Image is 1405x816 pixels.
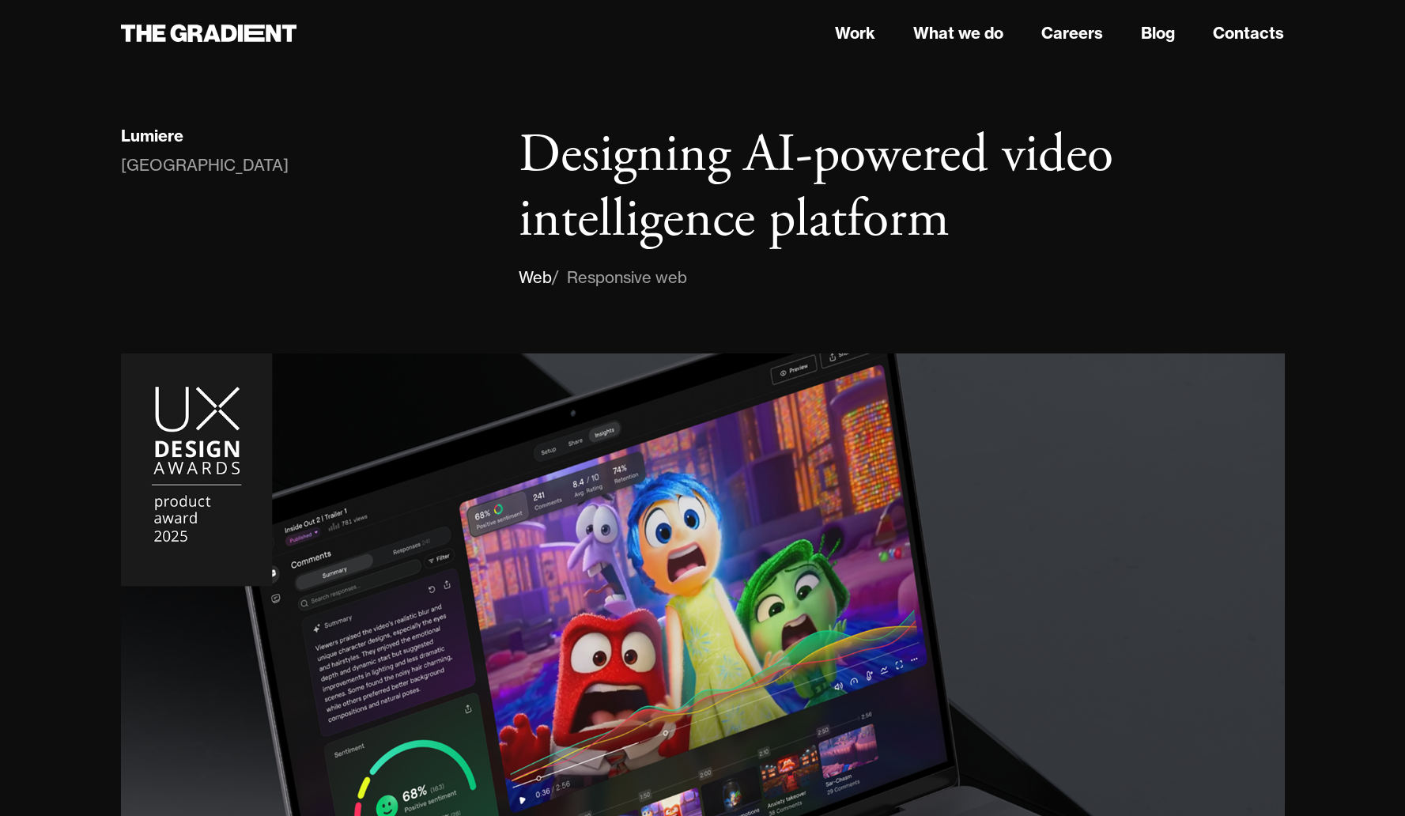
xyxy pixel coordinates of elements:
[913,21,1003,45] a: What we do
[835,21,875,45] a: Work
[519,123,1284,252] h1: Designing AI-powered video intelligence platform
[121,153,289,178] div: [GEOGRAPHIC_DATA]
[121,126,183,146] div: Lumiere
[519,265,552,290] div: Web
[1041,21,1103,45] a: Careers
[1213,21,1284,45] a: Contacts
[552,265,687,290] div: / Responsive web
[1141,21,1175,45] a: Blog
